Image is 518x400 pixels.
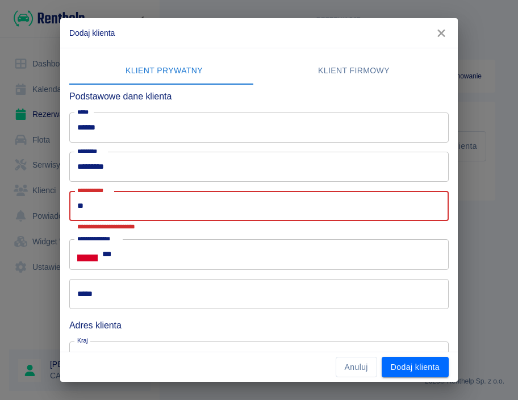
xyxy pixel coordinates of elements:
[77,336,88,345] label: Kraj
[69,318,449,332] h6: Adres klienta
[69,89,449,103] h6: Podstawowe dane klienta
[69,57,449,85] div: lab API tabs example
[69,57,259,85] button: Klient prywatny
[77,246,98,263] button: Select country
[382,357,449,378] button: Dodaj klienta
[336,357,377,378] button: Anuluj
[259,57,449,85] button: Klient firmowy
[429,348,445,364] button: Otwórz
[60,18,458,48] h2: Dodaj klienta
